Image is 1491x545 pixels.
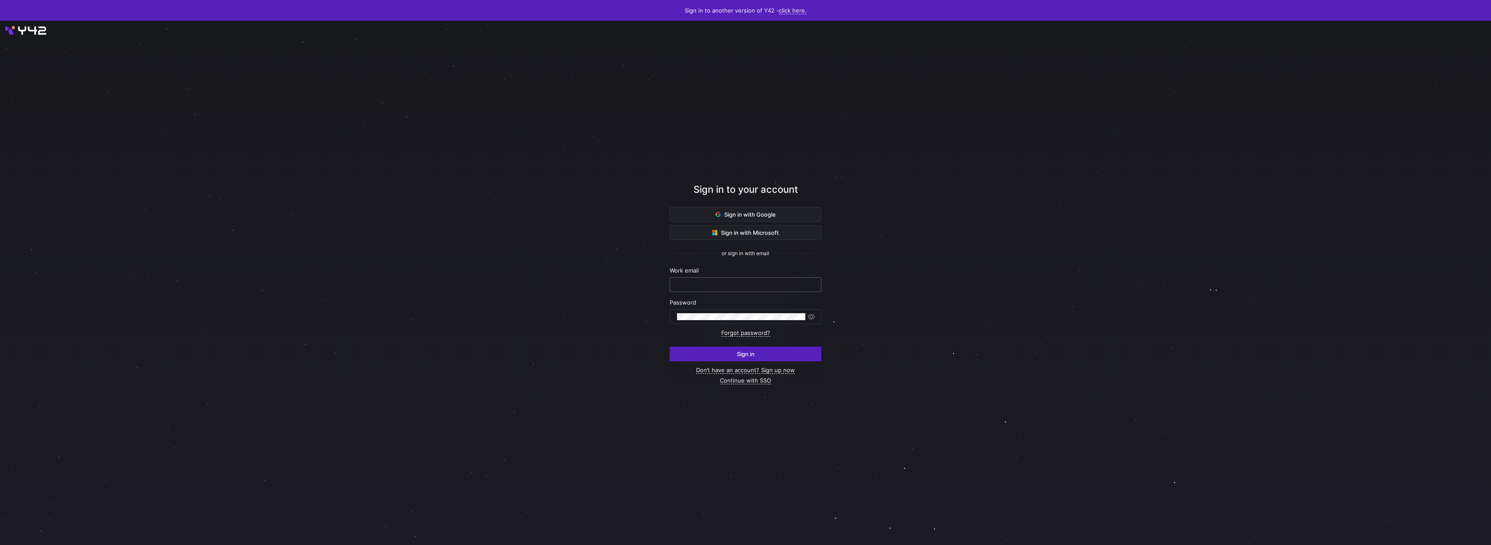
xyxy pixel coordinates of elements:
a: Continue with SSO [720,377,771,384]
span: Sign in with Google [716,211,776,218]
a: Forgot password? [721,329,770,337]
span: Sign in [737,350,755,357]
div: Sign in to your account [670,182,821,207]
span: Work email [670,267,699,274]
button: Sign in with Microsoft [670,225,821,240]
button: Sign in with Google [670,207,821,222]
span: Password [670,299,696,306]
a: Don’t have an account? Sign up now [696,367,795,374]
span: Sign in with Microsoft [712,229,779,236]
a: click here. [779,7,807,14]
span: or sign in with email [722,250,769,256]
button: Sign in [670,347,821,361]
